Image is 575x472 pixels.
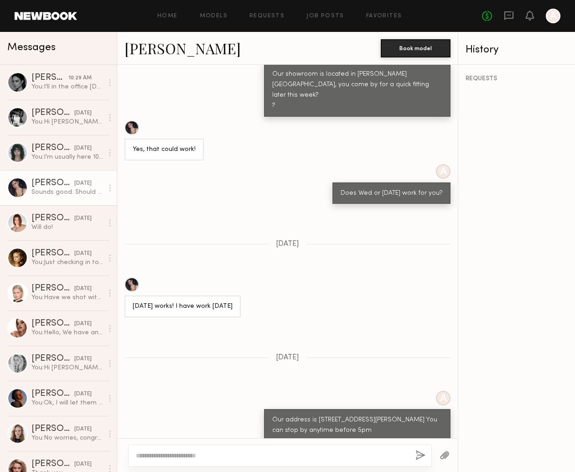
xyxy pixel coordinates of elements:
[74,390,92,399] div: [DATE]
[74,355,92,363] div: [DATE]
[249,13,285,19] a: Requests
[31,425,74,434] div: [PERSON_NAME]
[31,249,74,258] div: [PERSON_NAME]
[200,13,228,19] a: Models
[466,45,568,55] div: History
[276,354,299,362] span: [DATE]
[276,240,299,248] span: [DATE]
[31,354,74,363] div: [PERSON_NAME]
[31,293,103,302] div: You: Have we shot with you before?
[133,301,233,312] div: [DATE] works! I have work [DATE]
[74,425,92,434] div: [DATE]
[31,363,103,372] div: You: Hi [PERSON_NAME], Can we get your availability
[74,249,92,258] div: [DATE]
[31,319,74,328] div: [PERSON_NAME]
[31,258,103,267] div: You: Just checking in to see if you can stop by the showroom
[68,74,92,83] div: 10:29 AM
[74,460,92,469] div: [DATE]
[74,179,92,188] div: [DATE]
[157,13,178,19] a: Home
[31,144,74,153] div: [PERSON_NAME]
[31,179,74,188] div: [PERSON_NAME]
[31,109,74,118] div: [PERSON_NAME]
[31,328,103,337] div: You: Hello, We have an shoot this week in [GEOGRAPHIC_DATA], what is your availability ?
[74,285,92,293] div: [DATE]
[306,13,344,19] a: Job Posts
[31,188,103,197] div: Sounds good. Should be there around 12:30
[31,153,103,161] div: You: I'm usually here 10-5 mon-fri, let me know what date/time works for you
[272,415,442,436] div: Our address is [STREET_ADDRESS][PERSON_NAME] You can stop by anytime before 5pm
[74,144,92,153] div: [DATE]
[381,44,451,52] a: Book model
[74,320,92,328] div: [DATE]
[31,223,103,232] div: Will do!
[546,9,560,23] a: A
[31,460,74,469] div: [PERSON_NAME]
[31,73,68,83] div: [PERSON_NAME]
[74,214,92,223] div: [DATE]
[272,69,442,111] div: Our showroom is located in [PERSON_NAME][GEOGRAPHIC_DATA], you come by for a quick fitting later ...
[466,76,568,82] div: REQUESTS
[7,42,56,53] span: Messages
[381,39,451,57] button: Book model
[31,118,103,126] div: You: Hi [PERSON_NAME], [PERSON_NAME] this finds you well. Are you available for a shoot in LA nex...
[31,284,74,293] div: [PERSON_NAME]
[74,109,92,118] div: [DATE]
[31,434,103,442] div: You: No worries, congrats on booking the job. Let us know when you're back in [GEOGRAPHIC_DATA]
[124,38,241,58] a: [PERSON_NAME]
[31,399,103,407] div: You: Ok, I will let them know. Can you please text me at [PHONE_NUMBER]
[341,188,442,199] div: Does Wed or [DATE] work for you?
[31,389,74,399] div: [PERSON_NAME]
[133,145,196,155] div: Yes, that could work!
[366,13,402,19] a: Favorites
[31,214,74,223] div: [PERSON_NAME]
[31,83,103,91] div: You: I'll in the office [DATE] to [DATE], please contact me at [PHONE_NUMBER] when youre back in ...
